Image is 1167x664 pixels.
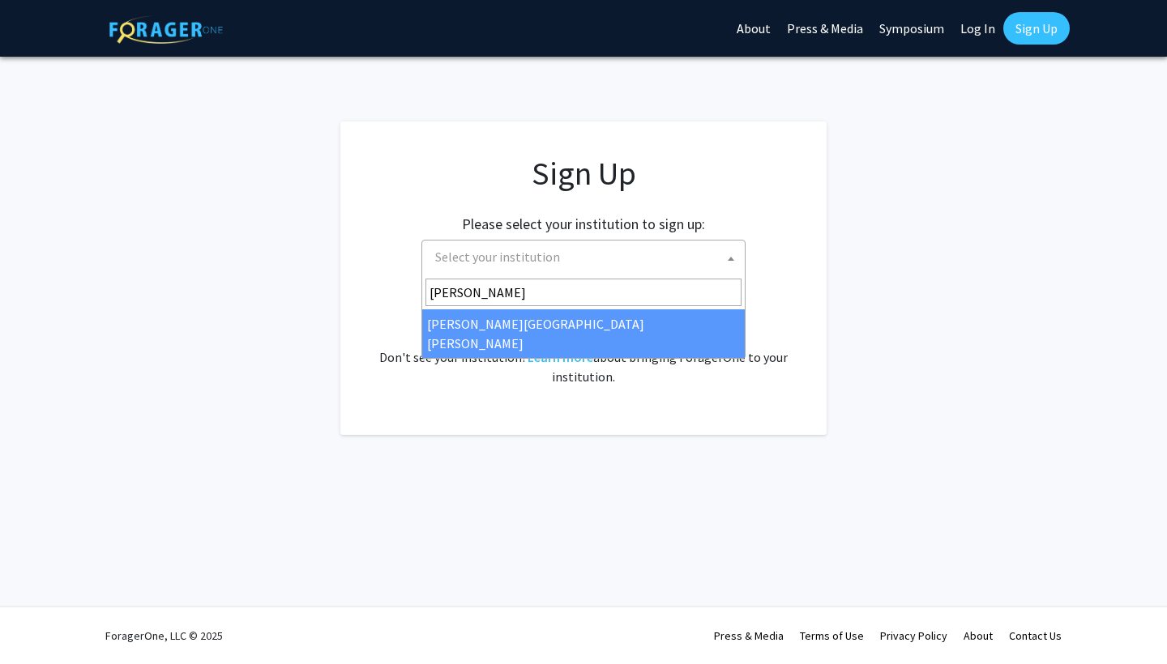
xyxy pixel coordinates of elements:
[425,279,742,306] input: Search
[462,215,705,233] h2: Please select your institution to sign up:
[109,15,223,44] img: ForagerOne Logo
[880,628,947,643] a: Privacy Policy
[105,607,223,664] div: ForagerOne, LLC © 2025
[714,628,784,643] a: Press & Media
[373,309,794,386] div: Already have an account? . Don't see your institution? about bringing ForagerOne to your institut...
[800,628,864,643] a: Terms of Use
[528,349,593,365] a: Learn more about bringing ForagerOne to your institution
[1098,591,1155,652] iframe: Chat
[421,240,746,276] span: Select your institution
[422,309,745,358] li: [PERSON_NAME][GEOGRAPHIC_DATA][PERSON_NAME]
[1009,628,1062,643] a: Contact Us
[429,240,745,274] span: Select your institution
[373,154,794,193] h1: Sign Up
[964,628,993,643] a: About
[435,249,560,265] span: Select your institution
[1003,12,1070,45] a: Sign Up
